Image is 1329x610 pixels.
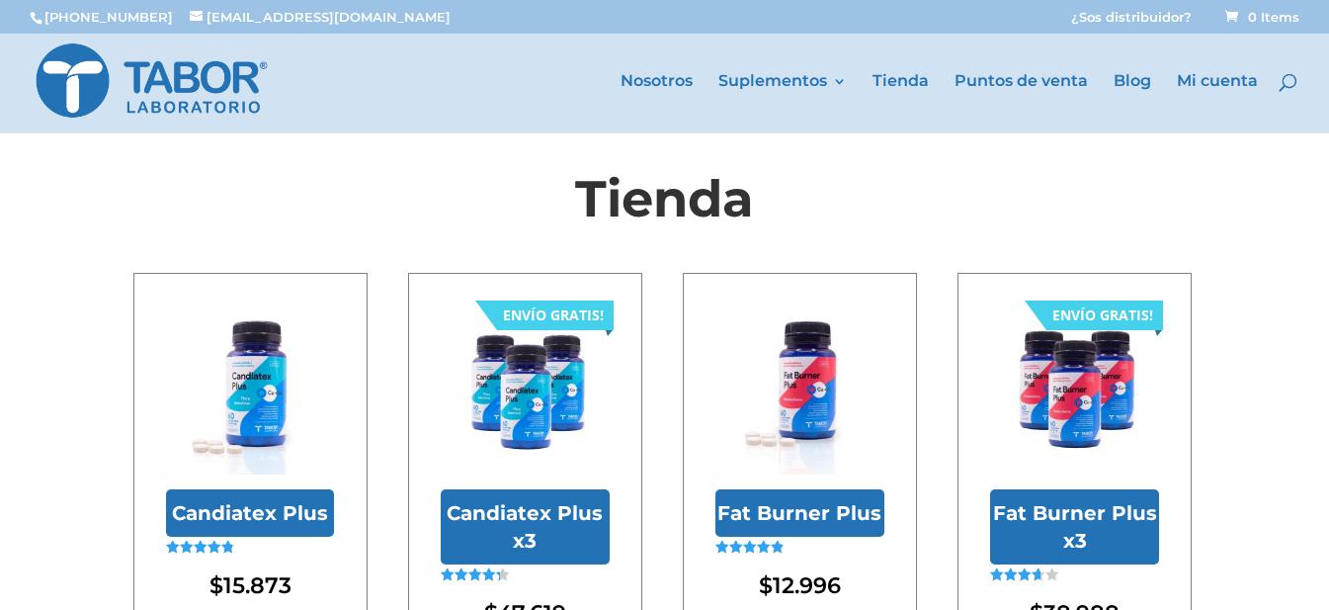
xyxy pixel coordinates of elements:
a: ¿Sos distribuidor? [1071,11,1192,34]
div: Valorado en 4.36 de 5 [441,568,509,581]
div: Valorado en 4.91 de 5 [715,541,784,554]
img: Candiatex Plus con pastillas [166,305,335,475]
div: Valorado en 4.85 de 5 [166,541,234,554]
span: 0 Items [1225,9,1299,25]
h2: Candiatex Plus [166,489,335,537]
a: [EMAIL_ADDRESS][DOMAIN_NAME] [190,9,451,25]
a: 0 Items [1221,9,1299,25]
a: Candiatex Plus con pastillasCandiatex PlusValorado en 4.85 de 5 $15.873 [166,305,335,600]
img: Candiatex Plus x3 [441,305,610,475]
div: ENVÍO GRATIS! [503,301,604,330]
a: Blog [1114,74,1151,132]
h2: Candiatex Plus x3 [441,489,610,565]
a: Suplementos [718,74,847,132]
span: Valorado en de 5 [715,541,783,598]
img: Fat Burner Plus con pastillas [715,305,884,475]
img: Fat Burner Plus x3 [990,305,1159,475]
a: Tienda [872,74,929,132]
img: Laboratorio Tabor [34,40,270,122]
bdi: 12.996 [759,571,841,599]
span: $ [759,571,773,599]
h2: Fat Burner Plus x3 [990,489,1159,565]
a: Nosotros [621,74,693,132]
bdi: 15.873 [209,571,291,599]
span: Valorado en de 5 [166,541,232,598]
span: $ [209,571,223,599]
a: Fat Burner Plus con pastillasFat Burner PlusValorado en 4.91 de 5 $12.996 [715,305,884,600]
div: ENVÍO GRATIS! [1052,301,1153,330]
div: Valorado en 3.67 de 5 [990,568,1058,581]
h2: Fat Burner Plus [715,489,884,537]
a: [PHONE_NUMBER] [44,9,173,25]
a: Puntos de venta [955,74,1088,132]
a: Mi cuenta [1177,74,1258,132]
h1: Tienda [133,163,1197,244]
